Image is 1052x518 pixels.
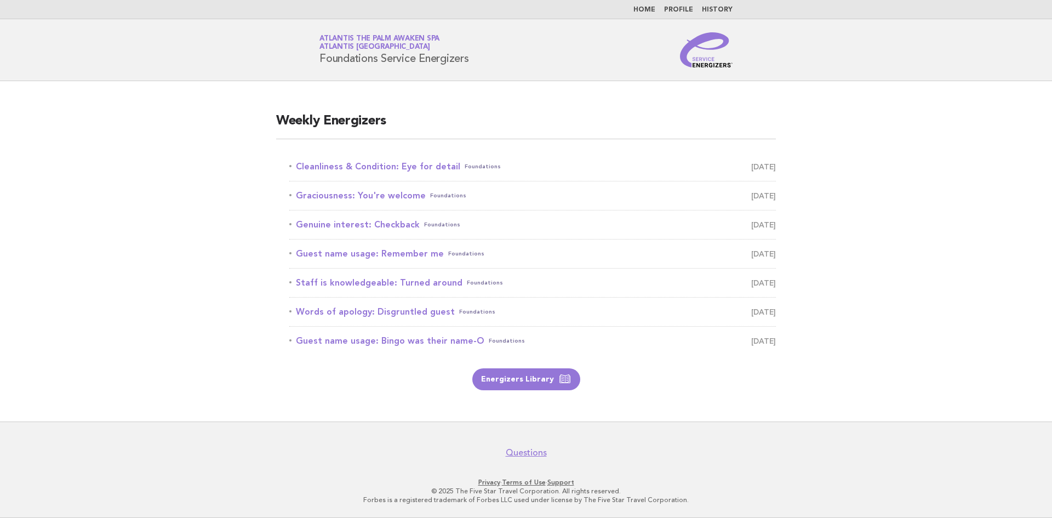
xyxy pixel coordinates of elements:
[289,333,776,349] a: Guest name usage: Bingo was their name-OFoundations [DATE]
[319,36,469,64] h1: Foundations Service Energizers
[751,275,776,291] span: [DATE]
[478,479,500,486] a: Privacy
[751,217,776,232] span: [DATE]
[289,217,776,232] a: Genuine interest: CheckbackFoundations [DATE]
[289,159,776,174] a: Cleanliness & Condition: Eye for detailFoundations [DATE]
[191,478,861,487] p: · ·
[547,479,574,486] a: Support
[430,188,466,203] span: Foundations
[751,304,776,320] span: [DATE]
[191,487,861,496] p: © 2025 The Five Star Travel Corporation. All rights reserved.
[751,159,776,174] span: [DATE]
[472,368,580,390] a: Energizers Library
[289,304,776,320] a: Words of apology: Disgruntled guestFoundations [DATE]
[751,188,776,203] span: [DATE]
[319,35,439,50] a: Atlantis The Palm Awaken SpaAtlantis [GEOGRAPHIC_DATA]
[702,7,733,13] a: History
[319,44,430,51] span: Atlantis [GEOGRAPHIC_DATA]
[680,32,733,67] img: Service Energizers
[289,275,776,291] a: Staff is knowledgeable: Turned aroundFoundations [DATE]
[664,7,693,13] a: Profile
[448,246,484,261] span: Foundations
[191,496,861,504] p: Forbes is a registered trademark of Forbes LLC used under license by The Five Star Travel Corpora...
[489,333,525,349] span: Foundations
[751,333,776,349] span: [DATE]
[506,447,547,458] a: Questions
[289,188,776,203] a: Graciousness: You're welcomeFoundations [DATE]
[467,275,503,291] span: Foundations
[289,246,776,261] a: Guest name usage: Remember meFoundations [DATE]
[459,304,495,320] span: Foundations
[424,217,460,232] span: Foundations
[633,7,655,13] a: Home
[465,159,501,174] span: Foundations
[502,479,546,486] a: Terms of Use
[751,246,776,261] span: [DATE]
[276,112,776,139] h2: Weekly Energizers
